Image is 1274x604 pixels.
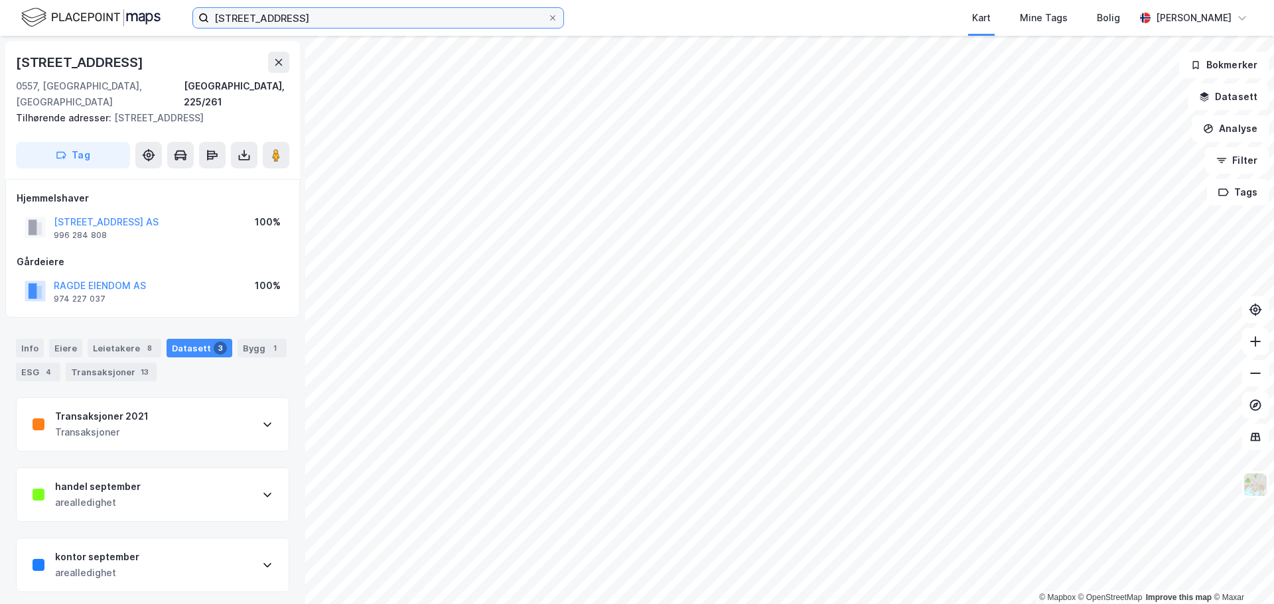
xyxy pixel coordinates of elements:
iframe: Chat Widget [1208,540,1274,604]
div: 4 [42,365,55,379]
button: Analyse [1192,115,1269,142]
div: Datasett [167,339,232,357]
img: logo.f888ab2527a4732fd821a326f86c7f29.svg [21,6,161,29]
div: Transaksjoner [55,424,149,440]
div: Hjemmelshaver [17,190,289,206]
div: Leietakere [88,339,161,357]
div: Info [16,339,44,357]
a: Mapbox [1039,593,1076,602]
div: 100% [255,214,281,230]
div: [PERSON_NAME] [1156,10,1232,26]
div: Eiere [49,339,82,357]
div: Transaksjoner 2021 [55,408,149,424]
div: Kart [972,10,991,26]
div: 974 227 037 [54,294,106,304]
div: Gårdeiere [17,254,289,270]
div: 100% [255,278,281,294]
div: 1 [268,341,281,355]
button: Filter [1205,147,1269,174]
div: [STREET_ADDRESS] [16,52,146,73]
div: handel september [55,479,141,495]
div: Bygg [238,339,287,357]
a: OpenStreetMap [1078,593,1143,602]
div: 8 [143,341,156,355]
button: Bokmerker [1179,52,1269,78]
button: Datasett [1188,84,1269,110]
div: arealledighet [55,495,141,511]
div: Bolig [1097,10,1120,26]
div: ESG [16,363,60,381]
div: kontor september [55,549,139,565]
div: Mine Tags [1020,10,1068,26]
div: Transaksjoner [66,363,157,381]
div: Kontrollprogram for chat [1208,540,1274,604]
div: 13 [138,365,151,379]
button: Tags [1207,179,1269,206]
a: Improve this map [1146,593,1212,602]
img: Z [1243,472,1268,497]
input: Søk på adresse, matrikkel, gårdeiere, leietakere eller personer [209,8,547,28]
span: Tilhørende adresser: [16,112,114,123]
div: [GEOGRAPHIC_DATA], 225/261 [184,78,289,110]
div: arealledighet [55,565,139,581]
div: 996 284 808 [54,230,107,241]
button: Tag [16,142,130,168]
div: 3 [214,341,227,355]
div: [STREET_ADDRESS] [16,110,279,126]
div: 0557, [GEOGRAPHIC_DATA], [GEOGRAPHIC_DATA] [16,78,184,110]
